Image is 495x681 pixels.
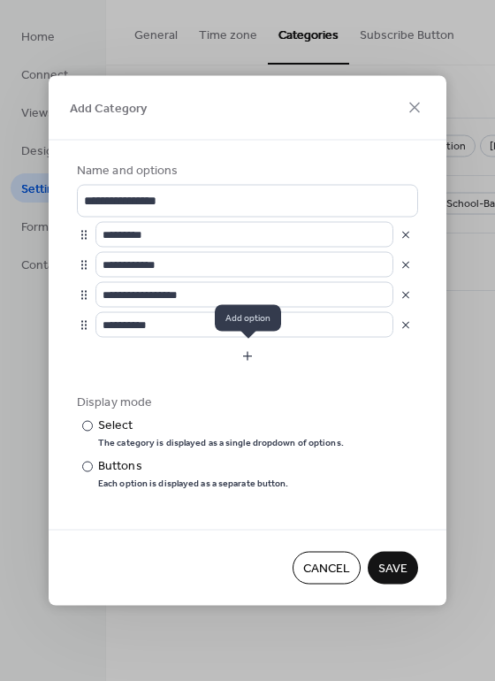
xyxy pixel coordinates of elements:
[98,457,286,476] div: Buttons
[98,437,344,449] div: The category is displayed as a single dropdown of options.
[303,560,350,578] span: Cancel
[77,162,415,180] div: Name and options
[215,304,281,331] span: Add option
[70,100,147,119] span: Add Category
[77,394,415,412] div: Display mode
[98,478,289,490] div: Each option is displayed as a separate button.
[368,552,418,585] button: Save
[98,417,340,435] div: Select
[378,560,407,578] span: Save
[293,552,361,585] button: Cancel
